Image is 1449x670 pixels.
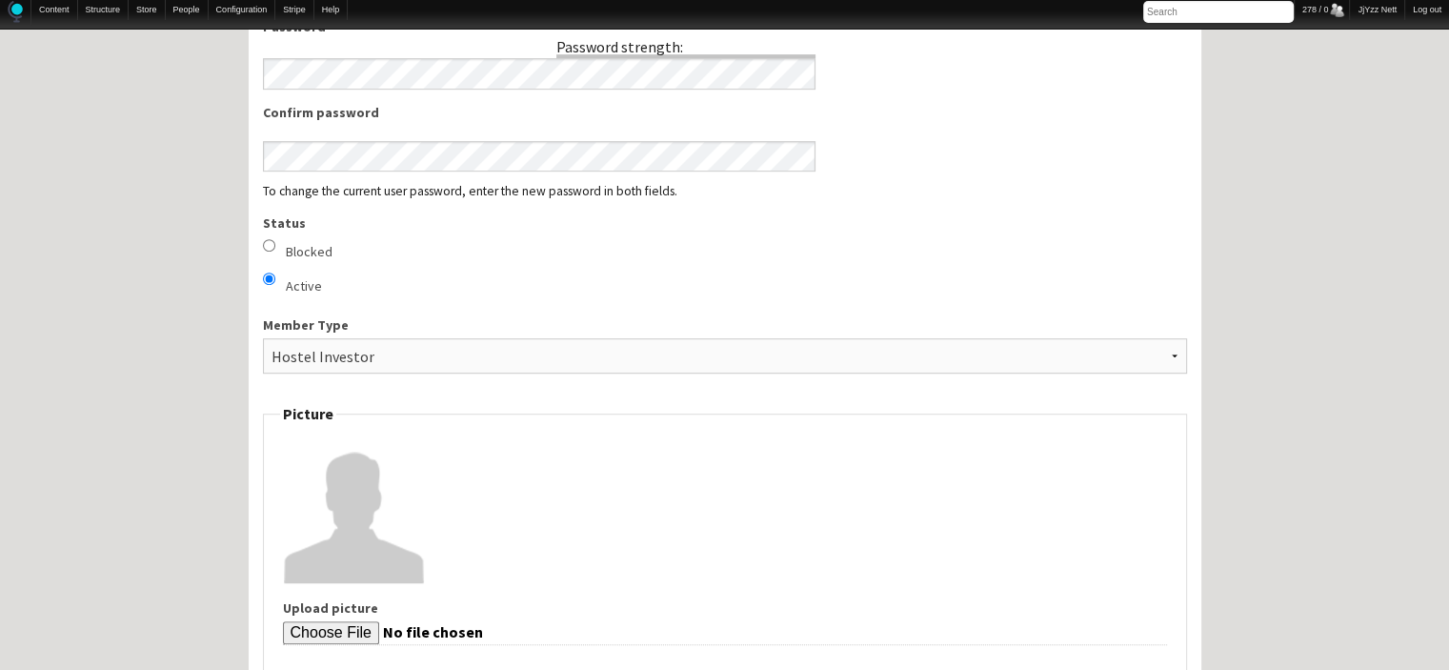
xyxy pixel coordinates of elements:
[263,103,816,123] label: Confirm password
[263,213,1187,233] label: Status
[556,37,683,56] div: Password strength:
[1143,1,1294,23] input: Search
[8,1,23,23] img: Home
[283,404,333,423] span: Picture
[283,500,426,519] a: View user profile.
[283,599,1167,619] label: Upload picture
[283,621,1167,645] input: Your virtual face or picture. Pictures larger than 480x480 pixels will be scaled down.
[263,315,1187,335] label: Member Type
[286,276,322,296] label: Active
[286,242,332,262] label: Blocked
[263,185,1187,198] div: To change the current user password, enter the new password in both fields.
[283,440,426,583] img: Djsmachado's picture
